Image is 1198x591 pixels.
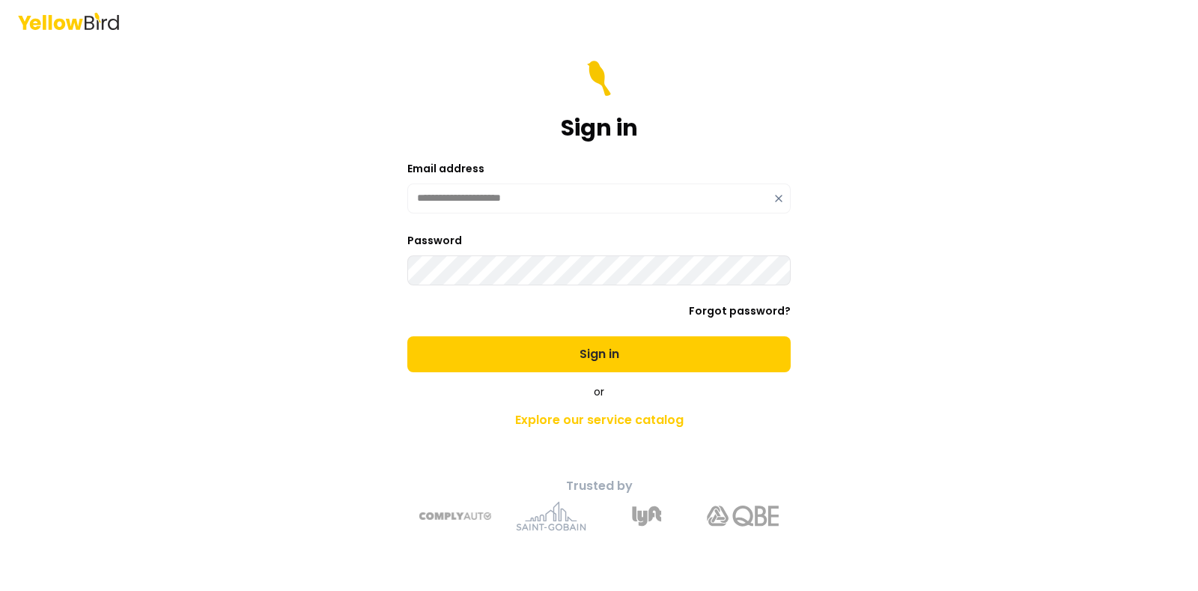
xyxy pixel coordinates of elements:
label: Email address [407,161,484,176]
a: Forgot password? [689,303,791,318]
p: Trusted by [335,477,863,495]
label: Password [407,233,462,248]
span: or [594,384,604,399]
button: Sign in [407,336,791,372]
a: Explore our service catalog [335,405,863,435]
h1: Sign in [561,115,638,142]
